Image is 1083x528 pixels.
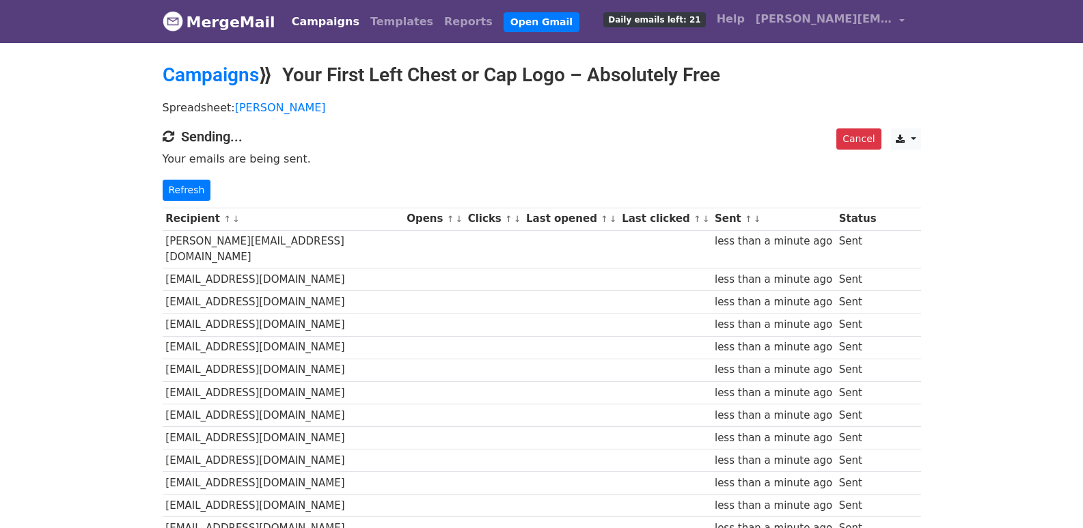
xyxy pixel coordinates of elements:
a: Open Gmail [504,12,579,32]
td: Sent [836,472,879,495]
td: Sent [836,449,879,472]
td: Sent [836,495,879,517]
a: MergeMail [163,8,275,36]
td: Sent [836,291,879,314]
td: [EMAIL_ADDRESS][DOMAIN_NAME] [163,404,404,426]
a: Refresh [163,180,211,201]
td: [EMAIL_ADDRESS][DOMAIN_NAME] [163,268,404,291]
td: [EMAIL_ADDRESS][DOMAIN_NAME] [163,381,404,404]
div: less than a minute ago [715,408,832,423]
td: [PERSON_NAME][EMAIL_ADDRESS][DOMAIN_NAME] [163,230,404,268]
a: Cancel [836,128,881,150]
td: [EMAIL_ADDRESS][DOMAIN_NAME] [163,359,404,381]
a: ↓ [514,214,521,224]
th: Last clicked [618,208,711,230]
td: Sent [836,426,879,449]
td: Sent [836,336,879,359]
img: MergeMail logo [163,11,183,31]
p: Spreadsheet: [163,100,921,115]
td: [EMAIL_ADDRESS][DOMAIN_NAME] [163,336,404,359]
div: less than a minute ago [715,317,832,333]
a: ↑ [223,214,231,224]
th: Status [836,208,879,230]
div: less than a minute ago [715,475,832,491]
a: ↑ [505,214,512,224]
td: [EMAIL_ADDRESS][DOMAIN_NAME] [163,291,404,314]
td: Sent [836,314,879,336]
a: ↓ [232,214,240,224]
a: Campaigns [286,8,365,36]
a: ↓ [455,214,463,224]
th: Recipient [163,208,404,230]
div: less than a minute ago [715,339,832,355]
a: ↓ [609,214,617,224]
td: [EMAIL_ADDRESS][DOMAIN_NAME] [163,314,404,336]
h2: ⟫ Your First Left Chest or Cap Logo – Absolutely Free [163,64,921,87]
div: less than a minute ago [715,385,832,401]
th: Clicks [465,208,523,230]
td: Sent [836,381,879,404]
a: ↑ [745,214,752,224]
a: ↓ [702,214,710,224]
a: ↑ [601,214,608,224]
p: Your emails are being sent. [163,152,921,166]
td: Sent [836,404,879,426]
th: Sent [711,208,836,230]
td: Sent [836,359,879,381]
div: less than a minute ago [715,362,832,378]
td: [EMAIL_ADDRESS][DOMAIN_NAME] [163,449,404,472]
div: less than a minute ago [715,272,832,288]
a: Help [711,5,750,33]
h4: Sending... [163,128,921,145]
a: ↑ [694,214,701,224]
a: Daily emails left: 21 [598,5,711,33]
a: Reports [439,8,498,36]
span: Daily emails left: 21 [603,12,705,27]
td: [EMAIL_ADDRESS][DOMAIN_NAME] [163,495,404,517]
a: ↑ [447,214,454,224]
div: less than a minute ago [715,234,832,249]
td: Sent [836,268,879,291]
td: [EMAIL_ADDRESS][DOMAIN_NAME] [163,426,404,449]
a: Templates [365,8,439,36]
div: less than a minute ago [715,294,832,310]
a: [PERSON_NAME] [235,101,326,114]
td: Sent [836,230,879,268]
a: [PERSON_NAME][EMAIL_ADDRESS][DOMAIN_NAME] [750,5,910,38]
th: Last opened [523,208,618,230]
div: less than a minute ago [715,430,832,446]
th: Opens [403,208,465,230]
a: Campaigns [163,64,259,86]
span: [PERSON_NAME][EMAIL_ADDRESS][DOMAIN_NAME] [756,11,892,27]
div: less than a minute ago [715,453,832,469]
td: [EMAIL_ADDRESS][DOMAIN_NAME] [163,472,404,495]
a: ↓ [754,214,761,224]
div: less than a minute ago [715,498,832,514]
